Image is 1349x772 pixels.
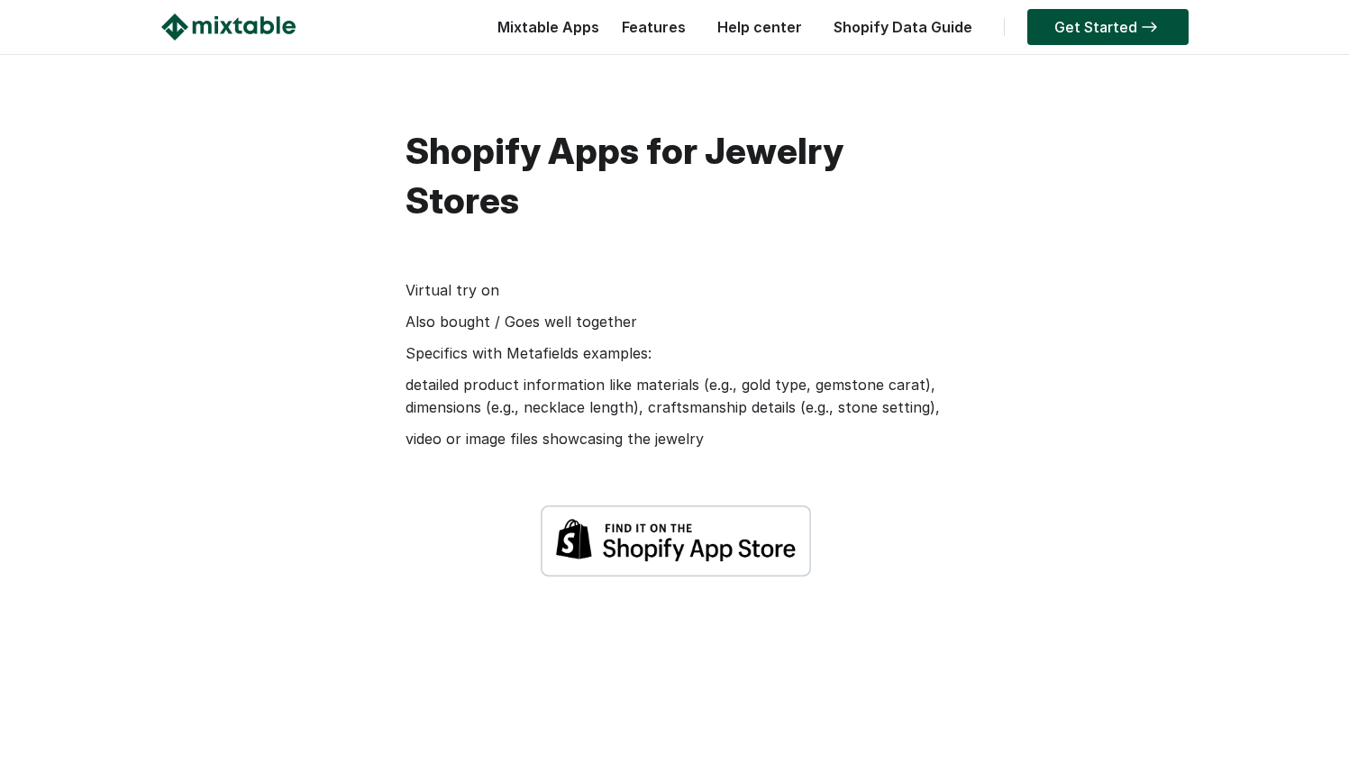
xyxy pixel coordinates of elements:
[825,18,981,36] a: Shopify Data Guide
[708,18,811,36] a: Help center
[1137,22,1162,32] img: arrow-right.svg
[406,342,946,365] p: Specifics with Metafields examples:
[406,311,946,333] p: Also bought / Goes well together
[613,18,695,36] a: Features
[406,374,946,419] p: detailed product information like materials (e.g., gold type, gemstone carat), dimensions (e.g., ...
[406,428,946,450] p: video or image files showcasing the jewelry
[1027,9,1189,45] a: Get Started
[406,279,946,302] p: Virtual try on
[406,126,946,225] h1: Shopify Apps for Jewelry Stores
[541,504,811,577] img: shopify-app-store-badge-white.png
[161,14,296,41] img: Mixtable logo
[488,14,599,50] div: Mixtable Apps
